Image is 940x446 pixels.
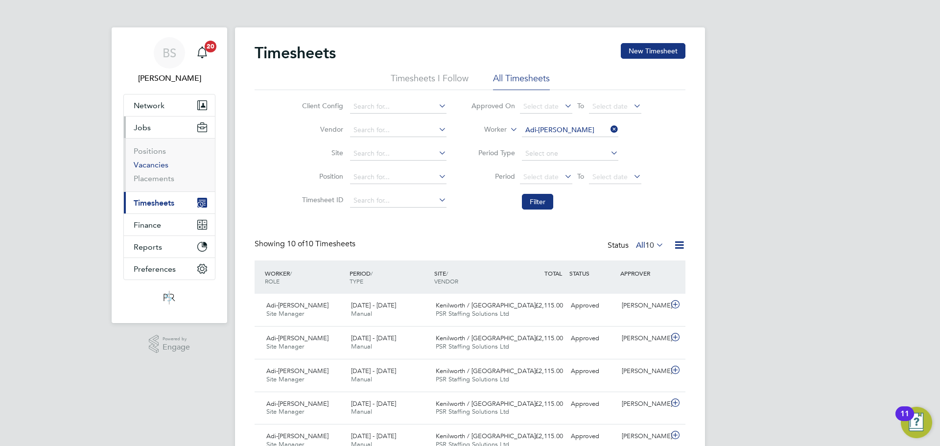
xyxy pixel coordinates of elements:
[522,194,553,210] button: Filter
[163,335,190,343] span: Powered by
[901,407,932,438] button: Open Resource Center, 11 new notifications
[350,100,446,114] input: Search for...
[351,367,396,375] span: [DATE] - [DATE]
[471,101,515,110] label: Approved On
[265,277,280,285] span: ROLE
[351,334,396,342] span: [DATE] - [DATE]
[434,277,458,285] span: VENDOR
[471,172,515,181] label: Period
[436,407,509,416] span: PSR Staffing Solutions Ltd
[618,330,669,347] div: [PERSON_NAME]
[299,195,343,204] label: Timesheet ID
[493,72,550,90] li: All Timesheets
[436,309,509,318] span: PSR Staffing Solutions Ltd
[350,147,446,161] input: Search for...
[124,117,215,138] button: Jobs
[371,269,373,277] span: /
[134,198,174,208] span: Timesheets
[645,240,654,250] span: 10
[124,94,215,116] button: Network
[351,301,396,309] span: [DATE] - [DATE]
[516,428,567,445] div: £2,115.00
[618,264,669,282] div: APPROVER
[134,146,166,156] a: Positions
[134,242,162,252] span: Reports
[205,41,216,52] span: 20
[463,125,507,135] label: Worker
[290,269,292,277] span: /
[134,123,151,132] span: Jobs
[618,298,669,314] div: [PERSON_NAME]
[124,236,215,258] button: Reports
[516,298,567,314] div: £2,115.00
[149,335,190,353] a: Powered byEngage
[266,342,304,351] span: Site Manager
[299,125,343,134] label: Vendor
[574,170,587,183] span: To
[618,428,669,445] div: [PERSON_NAME]
[592,172,628,181] span: Select date
[255,43,336,63] h2: Timesheets
[350,277,363,285] span: TYPE
[574,99,587,112] span: To
[436,301,542,309] span: Kenilworth / [GEOGRAPHIC_DATA]…
[266,375,304,383] span: Site Manager
[134,264,176,274] span: Preferences
[192,37,212,69] a: 20
[432,264,517,290] div: SITE
[134,160,168,169] a: Vacancies
[266,432,329,440] span: Adi-[PERSON_NAME]
[608,239,666,253] div: Status
[112,27,227,323] nav: Main navigation
[523,102,559,111] span: Select date
[900,414,909,426] div: 11
[516,396,567,412] div: £2,115.00
[618,396,669,412] div: [PERSON_NAME]
[471,148,515,157] label: Period Type
[299,148,343,157] label: Site
[567,396,618,412] div: Approved
[567,428,618,445] div: Approved
[436,399,542,408] span: Kenilworth / [GEOGRAPHIC_DATA]…
[351,407,372,416] span: Manual
[351,309,372,318] span: Manual
[522,147,618,161] input: Select one
[124,192,215,213] button: Timesheets
[436,432,542,440] span: Kenilworth / [GEOGRAPHIC_DATA]…
[391,72,469,90] li: Timesheets I Follow
[516,363,567,379] div: £2,115.00
[266,399,329,408] span: Adi-[PERSON_NAME]
[436,375,509,383] span: PSR Staffing Solutions Ltd
[287,239,305,249] span: 10 of
[351,342,372,351] span: Manual
[123,37,215,84] a: BS[PERSON_NAME]
[523,172,559,181] span: Select date
[636,240,664,250] label: All
[255,239,357,249] div: Showing
[123,290,215,305] a: Go to home page
[436,367,542,375] span: Kenilworth / [GEOGRAPHIC_DATA]…
[266,301,329,309] span: Adi-[PERSON_NAME]
[266,309,304,318] span: Site Manager
[266,334,329,342] span: Adi-[PERSON_NAME]
[350,170,446,184] input: Search for...
[516,330,567,347] div: £2,115.00
[123,72,215,84] span: Beth Seddon
[161,290,178,305] img: psrsolutions-logo-retina.png
[618,363,669,379] div: [PERSON_NAME]
[266,367,329,375] span: Adi-[PERSON_NAME]
[350,123,446,137] input: Search for...
[124,138,215,191] div: Jobs
[567,330,618,347] div: Approved
[351,399,396,408] span: [DATE] - [DATE]
[621,43,685,59] button: New Timesheet
[266,407,304,416] span: Site Manager
[351,375,372,383] span: Manual
[350,194,446,208] input: Search for...
[544,269,562,277] span: TOTAL
[134,220,161,230] span: Finance
[436,334,542,342] span: Kenilworth / [GEOGRAPHIC_DATA]…
[287,239,355,249] span: 10 Timesheets
[592,102,628,111] span: Select date
[299,172,343,181] label: Position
